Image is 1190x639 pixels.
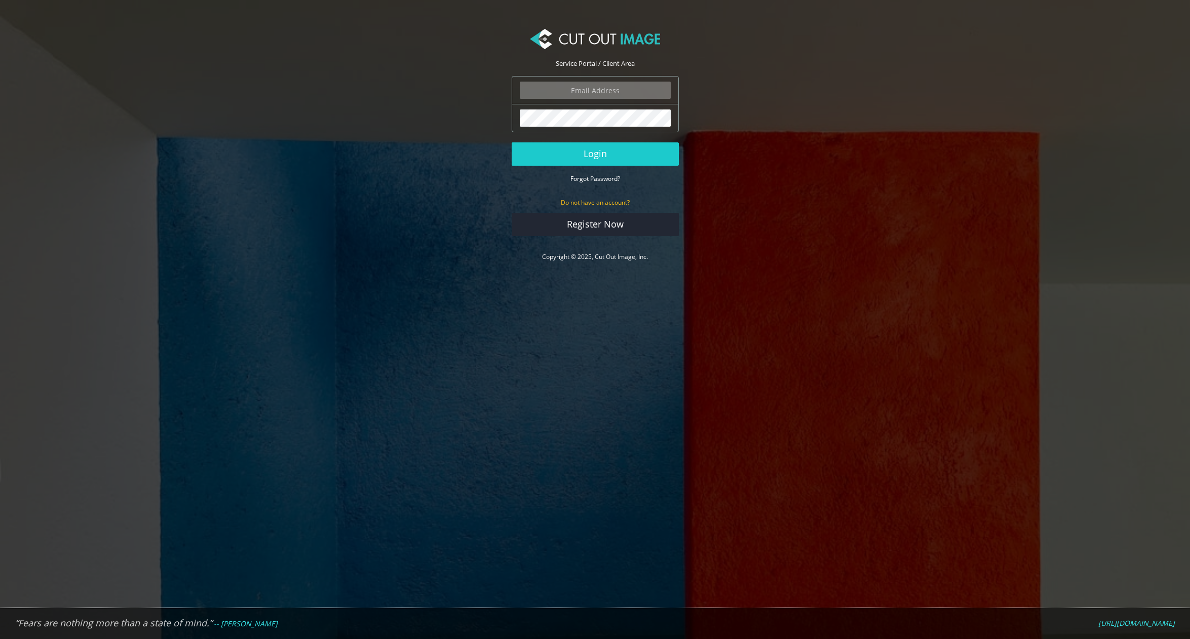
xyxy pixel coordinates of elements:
[512,213,679,236] a: Register Now
[520,82,671,99] input: Email Address
[556,59,635,68] span: Service Portal / Client Area
[214,619,278,628] em: -- [PERSON_NAME]
[561,198,630,207] small: Do not have an account?
[1098,619,1175,628] a: [URL][DOMAIN_NAME]
[1098,618,1175,628] em: [URL][DOMAIN_NAME]
[542,252,648,261] a: Copyright © 2025, Cut Out Image, Inc.
[530,29,660,49] img: Cut Out Image
[570,174,620,183] a: Forgot Password?
[512,142,679,166] button: Login
[15,617,212,629] em: “Fears are nothing more than a state of mind.”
